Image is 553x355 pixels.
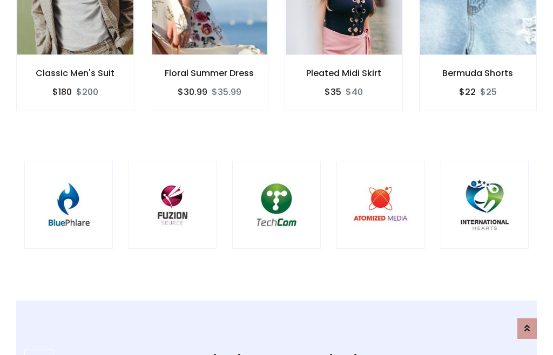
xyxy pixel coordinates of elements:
h6: $35 [325,87,341,97]
h6: Pleated Midi Skirt [285,68,402,78]
h6: Classic Men's Suit [17,68,134,78]
del: $40 [346,86,363,98]
h6: Floral Summer Dress [151,68,268,78]
del: $35.99 [212,86,241,98]
del: $200 [76,86,98,98]
del: $25 [480,86,497,98]
h6: $30.99 [178,87,207,97]
h6: $180 [52,87,72,97]
h6: Bermuda Shorts [420,68,537,78]
h6: $22 [459,87,476,97]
